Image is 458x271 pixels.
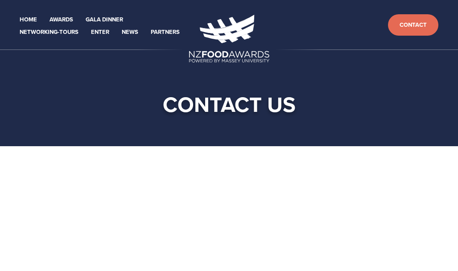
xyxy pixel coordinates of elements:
[20,15,37,25] a: Home
[14,91,444,118] h1: Contact US
[91,27,109,37] a: Enter
[50,15,73,25] a: Awards
[151,27,180,37] a: Partners
[388,14,438,36] a: Contact
[20,27,78,37] a: Networking-Tours
[86,15,123,25] a: Gala Dinner
[122,27,138,37] a: News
